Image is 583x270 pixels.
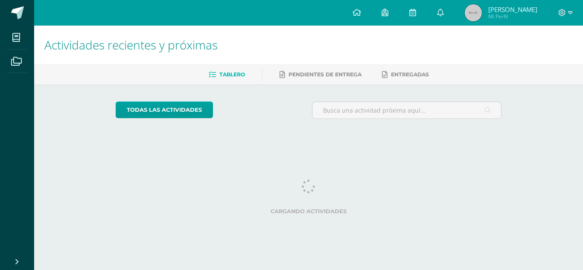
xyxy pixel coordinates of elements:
[382,68,429,81] a: Entregadas
[280,68,361,81] a: Pendientes de entrega
[289,71,361,78] span: Pendientes de entrega
[488,13,537,20] span: Mi Perfil
[488,5,537,14] span: [PERSON_NAME]
[465,4,482,21] img: 45x45
[312,102,501,119] input: Busca una actividad próxima aquí...
[209,68,245,81] a: Tablero
[391,71,429,78] span: Entregadas
[44,37,218,53] span: Actividades recientes y próximas
[219,71,245,78] span: Tablero
[116,102,213,118] a: todas las Actividades
[116,208,502,215] label: Cargando actividades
